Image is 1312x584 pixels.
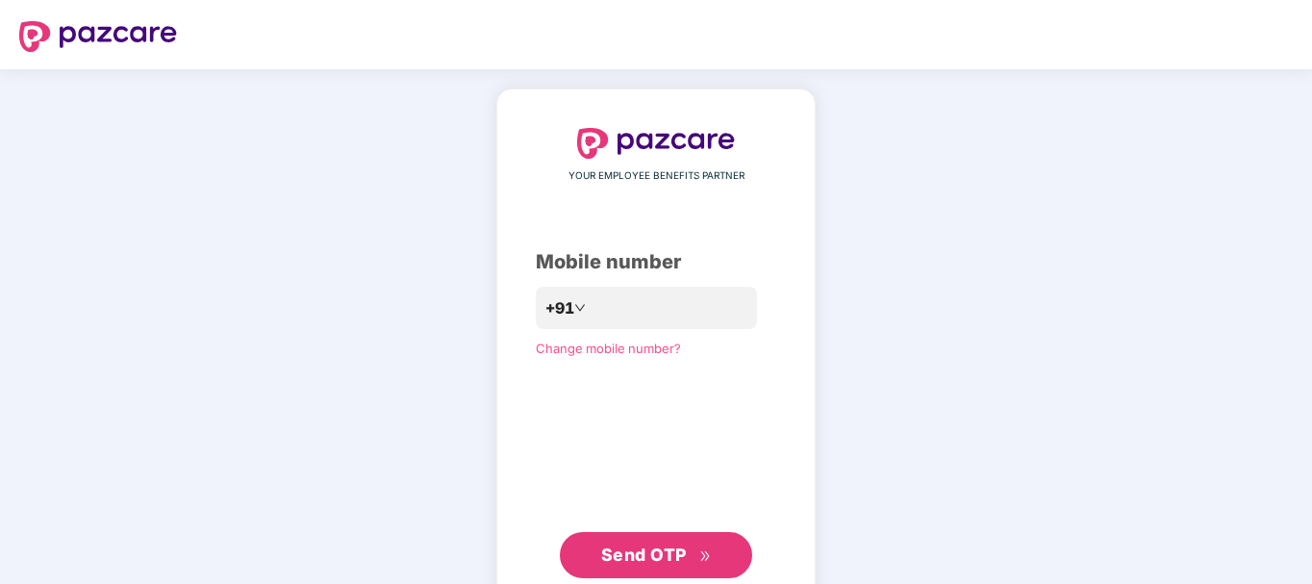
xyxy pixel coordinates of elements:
span: +91 [545,296,574,320]
button: Send OTPdouble-right [560,532,752,578]
img: logo [577,128,735,159]
a: Change mobile number? [536,341,681,356]
img: logo [19,21,177,52]
div: Mobile number [536,247,776,277]
span: YOUR EMPLOYEE BENEFITS PARTNER [568,168,744,184]
span: down [574,302,586,314]
span: double-right [699,550,712,563]
span: Send OTP [601,545,687,565]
